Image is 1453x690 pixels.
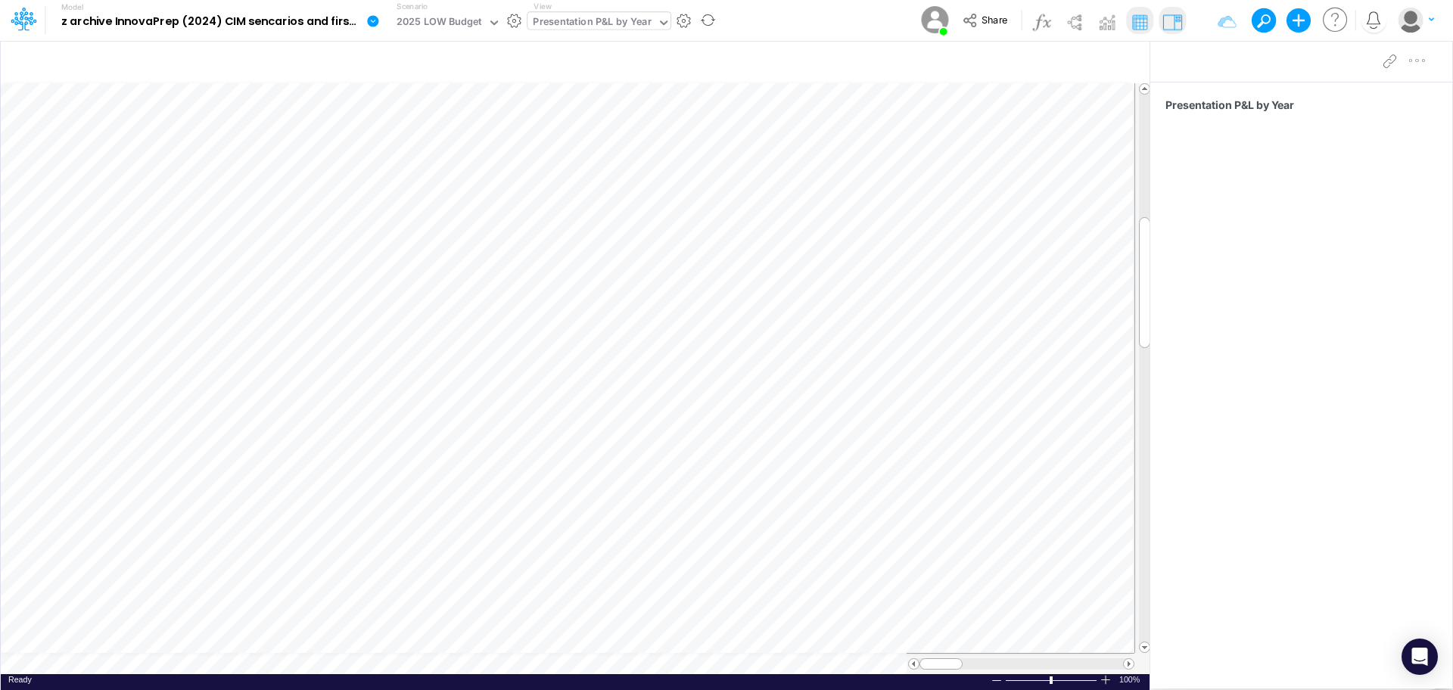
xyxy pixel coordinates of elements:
[1005,674,1100,685] div: Zoom
[1119,674,1142,685] span: 100%
[1364,11,1382,29] a: Notifications
[1050,676,1053,684] div: Zoom
[61,3,84,12] label: Model
[533,14,652,32] div: Presentation P&L by Year
[14,48,848,79] input: Type a title here
[1165,97,1443,113] span: Presentation P&L by Year
[991,675,1003,686] div: Zoom Out
[1100,674,1112,685] div: Zoom In
[8,675,32,684] span: Ready
[1165,125,1452,334] iframe: FastComments
[61,15,361,29] b: z archive InnovaPrep (2024) CIM sencarios and first 2025 budget after 23 tax AJE (updated v2785) ...
[918,3,952,37] img: User Image Icon
[534,1,551,12] label: View
[982,14,1007,25] span: Share
[955,9,1018,33] button: Share
[8,674,32,685] div: In Ready mode
[1402,639,1438,675] div: Open Intercom Messenger
[397,1,428,12] label: Scenario
[397,14,482,32] div: 2025 LOW Budget
[1119,674,1142,685] div: Zoom level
